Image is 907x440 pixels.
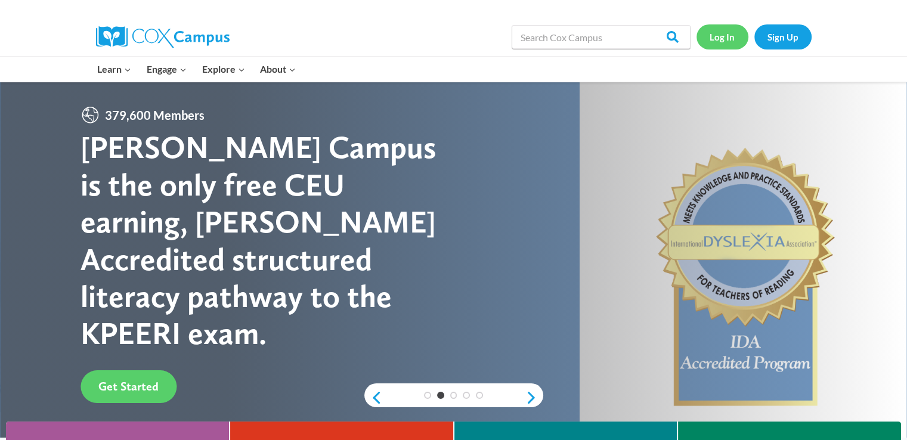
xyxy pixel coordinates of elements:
[81,129,453,352] div: [PERSON_NAME] Campus is the only free CEU earning, [PERSON_NAME] Accredited structured literacy p...
[512,25,691,49] input: Search Cox Campus
[696,24,812,49] nav: Secondary Navigation
[476,392,483,399] a: 5
[437,392,444,399] a: 2
[424,392,431,399] a: 1
[252,57,304,82] button: Child menu of About
[463,392,470,399] a: 4
[139,57,194,82] button: Child menu of Engage
[194,57,253,82] button: Child menu of Explore
[525,391,543,405] a: next
[96,26,230,48] img: Cox Campus
[696,24,748,49] a: Log In
[100,106,209,125] span: 379,600 Members
[754,24,812,49] a: Sign Up
[90,57,140,82] button: Child menu of Learn
[364,391,382,405] a: previous
[81,370,177,403] a: Get Started
[364,386,543,410] div: content slider buttons
[450,392,457,399] a: 3
[98,379,159,393] span: Get Started
[90,57,304,82] nav: Primary Navigation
